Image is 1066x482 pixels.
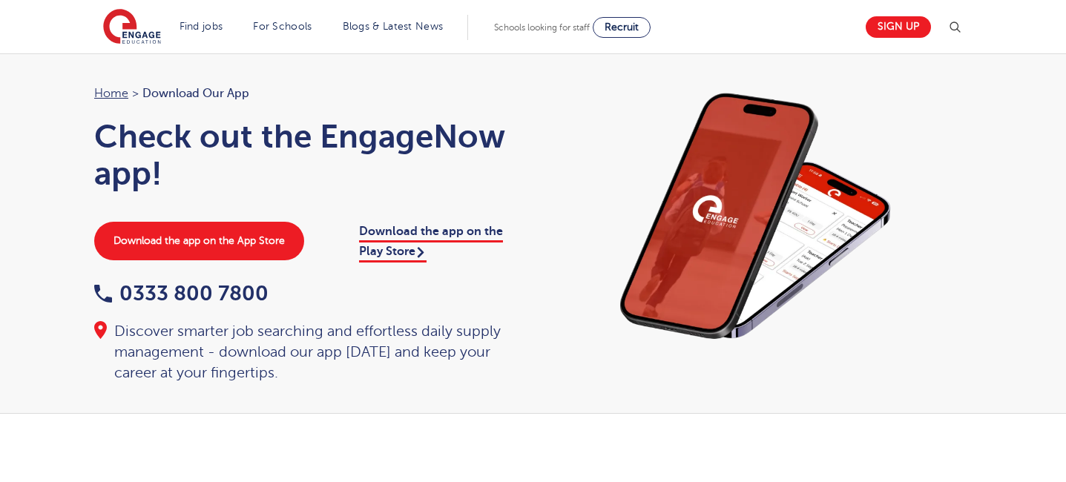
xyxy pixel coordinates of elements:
a: 0333 800 7800 [94,282,269,305]
a: Find jobs [180,21,223,32]
a: Recruit [593,17,651,38]
a: For Schools [253,21,312,32]
a: Sign up [866,16,931,38]
img: Engage Education [103,9,161,46]
span: Recruit [605,22,639,33]
span: Schools looking for staff [494,22,590,33]
span: > [132,87,139,100]
nav: breadcrumb [94,84,519,103]
a: Home [94,87,128,100]
div: Discover smarter job searching and effortless daily supply management - download our app [DATE] a... [94,321,519,383]
a: Download the app on the App Store [94,222,304,260]
h1: Check out the EngageNow app! [94,118,519,192]
span: Download our app [142,84,249,103]
a: Download the app on the Play Store [359,225,503,262]
a: Blogs & Latest News [343,21,444,32]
